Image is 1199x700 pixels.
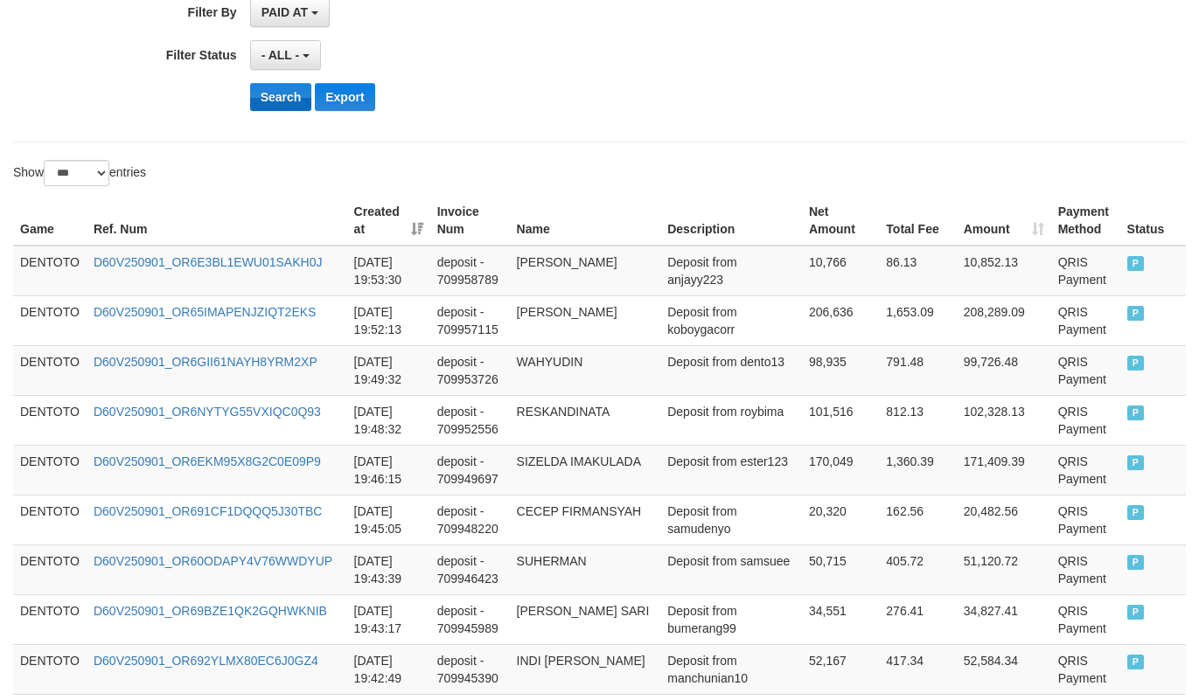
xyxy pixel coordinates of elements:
[13,295,87,345] td: DENTOTO
[94,355,317,369] a: D60V250901_OR6GII61NAYH8YRM2XP
[1051,196,1120,246] th: Payment Method
[802,644,879,694] td: 52,167
[250,40,321,70] button: - ALL -
[94,604,327,618] a: D60V250901_OR69BZE1QK2GQHWKNIB
[879,495,956,544] td: 162.56
[430,246,510,296] td: deposit - 709958789
[802,295,879,345] td: 206,636
[347,644,430,694] td: [DATE] 19:42:49
[660,295,802,345] td: Deposit from koboygacorr
[1051,345,1120,395] td: QRIS Payment
[347,196,430,246] th: Created at: activate to sort column ascending
[510,644,661,694] td: INDI [PERSON_NAME]
[660,196,802,246] th: Description
[1127,405,1145,420] span: PAID
[802,395,879,445] td: 101,516
[879,196,956,246] th: Total Fee
[510,295,661,345] td: [PERSON_NAME]
[1051,295,1120,345] td: QRIS Payment
[957,445,1051,495] td: 171,409.39
[430,495,510,544] td: deposit - 709948220
[802,495,879,544] td: 20,320
[1127,655,1145,669] span: PAID
[13,594,87,644] td: DENTOTO
[1127,256,1145,271] span: PAID
[13,160,146,186] label: Show entries
[802,445,879,495] td: 170,049
[261,5,308,19] span: PAID AT
[802,544,879,594] td: 50,715
[957,395,1051,445] td: 102,328.13
[430,544,510,594] td: deposit - 709946423
[660,594,802,644] td: Deposit from bumerang99
[1127,505,1145,520] span: PAID
[957,594,1051,644] td: 34,827.41
[510,196,661,246] th: Name
[430,594,510,644] td: deposit - 709945989
[879,295,956,345] td: 1,653.09
[957,495,1051,544] td: 20,482.56
[1127,356,1145,371] span: PAID
[957,644,1051,694] td: 52,584.34
[957,544,1051,594] td: 51,120.72
[94,405,321,419] a: D60V250901_OR6NYTYG55VXIQC0Q93
[347,345,430,395] td: [DATE] 19:49:32
[347,445,430,495] td: [DATE] 19:46:15
[510,594,661,644] td: [PERSON_NAME] SARI
[13,246,87,296] td: DENTOTO
[13,345,87,395] td: DENTOTO
[430,395,510,445] td: deposit - 709952556
[879,594,956,644] td: 276.41
[1051,594,1120,644] td: QRIS Payment
[1051,395,1120,445] td: QRIS Payment
[13,495,87,544] td: DENTOTO
[315,83,374,111] button: Export
[347,395,430,445] td: [DATE] 19:48:32
[44,160,109,186] select: Showentries
[347,246,430,296] td: [DATE] 19:53:30
[94,305,316,319] a: D60V250901_OR65IMAPENJZIQT2EKS
[660,544,802,594] td: Deposit from samsuee
[94,504,322,518] a: D60V250901_OR691CF1DQQQ5J30TBC
[660,495,802,544] td: Deposit from samudenyo
[94,255,323,269] a: D60V250901_OR6E3BL1EWU01SAKH0J
[510,395,661,445] td: RESKANDINATA
[261,48,300,62] span: - ALL -
[1127,306,1145,321] span: PAID
[430,345,510,395] td: deposit - 709953726
[13,544,87,594] td: DENTOTO
[430,445,510,495] td: deposit - 709949697
[957,295,1051,345] td: 208,289.09
[660,395,802,445] td: Deposit from roybima
[1051,495,1120,544] td: QRIS Payment
[87,196,347,246] th: Ref. Num
[660,445,802,495] td: Deposit from ester123
[802,594,879,644] td: 34,551
[94,554,332,568] a: D60V250901_OR60ODAPY4V76WWDYUP
[1051,544,1120,594] td: QRIS Payment
[957,345,1051,395] td: 99,726.48
[802,196,879,246] th: Net Amount
[13,445,87,495] td: DENTOTO
[879,544,956,594] td: 405.72
[94,654,318,668] a: D60V250901_OR692YLMX80EC6J0GZ4
[1127,555,1145,570] span: PAID
[660,345,802,395] td: Deposit from dento13
[510,544,661,594] td: SUHERMAN
[510,445,661,495] td: SIZELDA IMAKULADA
[430,295,510,345] td: deposit - 709957115
[879,395,956,445] td: 812.13
[660,246,802,296] td: Deposit from anjayy223
[13,395,87,445] td: DENTOTO
[510,246,661,296] td: [PERSON_NAME]
[802,246,879,296] td: 10,766
[510,345,661,395] td: WAHYUDIN
[879,445,956,495] td: 1,360.39
[250,83,312,111] button: Search
[1120,196,1186,246] th: Status
[957,246,1051,296] td: 10,852.13
[94,454,321,468] a: D60V250901_OR6EKM95X8G2C0E09P9
[347,594,430,644] td: [DATE] 19:43:17
[660,644,802,694] td: Deposit from manchunian10
[1127,455,1145,470] span: PAID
